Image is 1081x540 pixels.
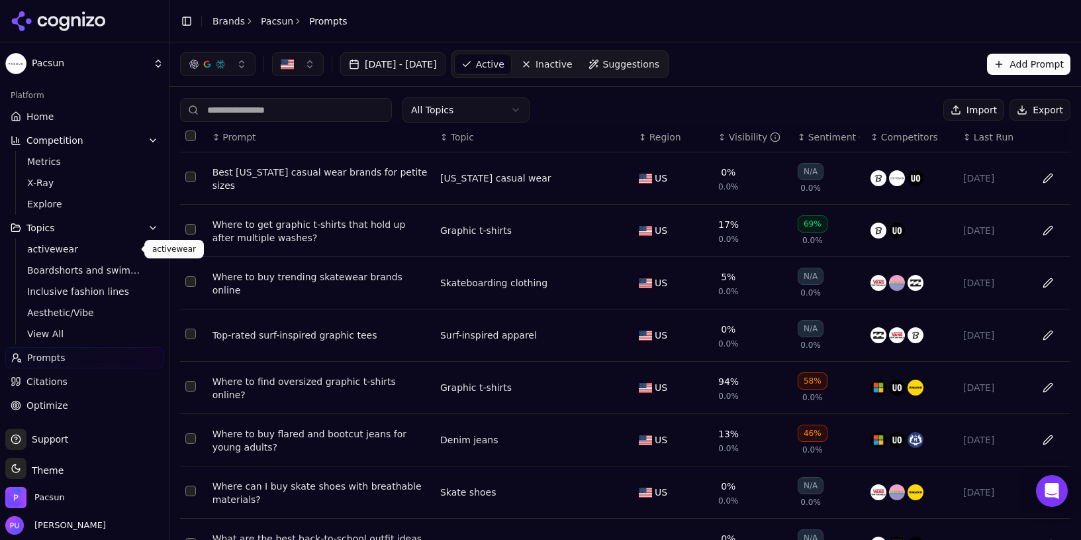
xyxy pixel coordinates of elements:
div: Skateboarding clothing [440,276,547,290]
a: Explore [22,195,148,213]
th: Topic [435,123,634,152]
p: activewear [152,244,196,254]
span: Prompt [222,131,256,144]
img: US flag [639,383,652,393]
a: Citations [5,371,164,392]
img: h&m [870,380,886,396]
span: Pacsun [34,492,65,504]
span: 0.0% [800,497,821,508]
span: 0.0% [718,443,739,454]
span: Active [476,58,504,71]
a: Skate shoes [440,486,496,499]
span: Competition [26,134,83,147]
span: 0.0% [800,288,821,298]
div: Denim jeans [440,433,498,447]
span: US [655,276,667,290]
span: US [655,172,667,185]
span: 0.0% [718,496,739,506]
div: Sentiment [808,131,860,144]
button: Select all rows [185,131,196,141]
a: Suggestions [582,54,667,75]
button: Edit in sheet [1037,272,1058,294]
div: [US_STATE] casual wear [440,172,551,185]
div: 94% [718,375,739,388]
div: Open Intercom Messenger [1036,475,1068,507]
div: 58% [798,372,827,390]
span: Home [26,110,54,123]
span: 0.0% [800,183,821,193]
img: zumiez [889,484,905,500]
img: h&m [870,432,886,448]
div: N/A [798,477,823,494]
img: US flag [639,331,652,341]
a: Optimize [5,395,164,416]
img: urban outfitters [889,223,905,239]
th: Competitors [865,123,958,152]
span: Region [649,131,681,144]
button: Competition [5,130,164,151]
div: Best [US_STATE] casual wear brands for petite sizes [212,166,430,192]
div: [DATE] [963,433,1025,447]
span: Inactive [536,58,573,71]
span: Toolbox [26,423,62,436]
img: vans [870,275,886,291]
span: Inclusive fashion lines [27,285,142,298]
div: [DATE] [963,172,1025,185]
img: urban outfitters [889,380,905,396]
div: ↕Region [639,131,708,144]
div: ↕Topic [440,131,628,144]
div: N/A [798,163,823,180]
img: uniqlo [870,170,886,186]
img: billabong [870,327,886,343]
span: 0.0% [802,392,823,403]
img: Pablo Uribe [5,516,24,535]
a: Boardshorts and swimwear [22,261,148,280]
button: Select row 1 [185,172,196,182]
span: Boardshorts and swimwear [27,264,142,277]
span: 0.0% [802,235,823,246]
span: Explore [27,197,142,211]
div: N/A [798,268,823,285]
span: 0.0% [718,339,739,349]
img: US [281,58,294,71]
button: Edit in sheet [1037,325,1058,346]
a: Where to find oversized graphic t-shirts online? [212,375,430,402]
span: Topic [451,131,474,144]
span: 0.0% [718,182,739,192]
img: cotton on [889,170,905,186]
button: Open organization switcher [5,487,65,508]
span: X-Ray [27,176,142,189]
button: Select row 4 [185,329,196,339]
a: Surf-inspired apparel [440,329,537,342]
span: 0.0% [718,286,739,297]
div: Top-rated surf-inspired graphic tees [212,329,430,342]
button: [DATE] - [DATE] [340,52,446,76]
a: Where to get graphic t-shirts that hold up after multiple washes? [212,218,430,244]
div: N/A [798,320,823,337]
th: Region [634,123,713,152]
span: Citations [26,375,68,388]
div: 69% [798,215,827,233]
button: Select row 6 [185,433,196,444]
span: [PERSON_NAME] [29,519,106,531]
button: Select row 2 [185,224,196,235]
span: Last Run [974,131,1013,144]
a: Graphic t-shirts [440,224,512,237]
div: [DATE] [963,381,1025,394]
img: vans [889,327,905,343]
button: Edit in sheet [1037,168,1058,189]
img: tillys [908,380,923,396]
span: US [655,381,667,394]
div: 0% [721,480,735,493]
th: Last Run [958,123,1031,152]
a: Metrics [22,152,148,171]
span: Suggestions [603,58,660,71]
div: 5% [721,270,735,284]
img: uniqlo [908,327,923,343]
a: Graphic t-shirts [440,381,512,394]
div: 0% [721,323,735,336]
nav: breadcrumb [212,15,348,28]
div: Platform [5,85,164,106]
